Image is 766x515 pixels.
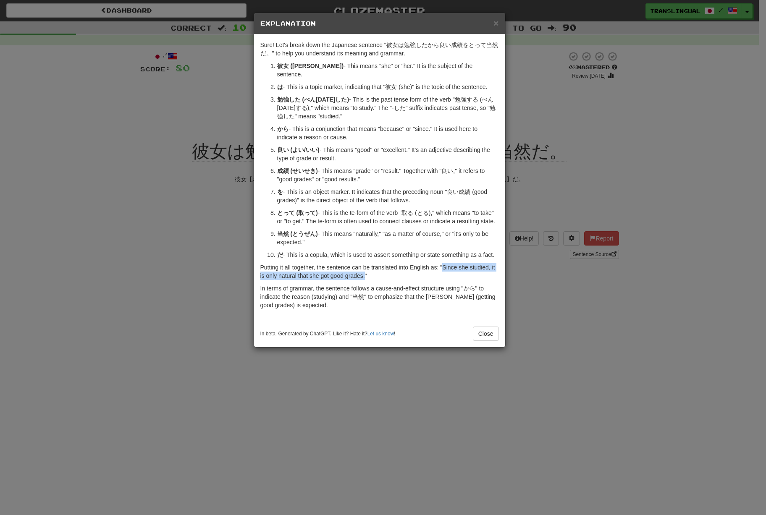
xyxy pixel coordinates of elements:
[277,63,344,69] strong: 彼女 ([PERSON_NAME])
[493,18,498,28] span: ×
[277,146,499,162] p: - This means "good" or "excellent." It's an adjective describing the type of grade or result.
[473,327,499,341] button: Close
[260,284,499,309] p: In terms of grammar, the sentence follows a cause-and-effect structure using "から" to indicate the...
[277,146,320,153] strong: 良い (よい/いい)
[277,209,318,216] strong: とって (取って)
[260,19,499,28] h5: Explanation
[277,209,499,225] p: - This is the te-form of the verb "取る (とる)," which means "to take" or "to get." The te-form is of...
[277,251,283,258] strong: だ
[367,331,394,337] a: Let us know
[277,167,318,174] strong: 成績 (せいせき)
[277,188,283,195] strong: を
[277,230,499,246] p: - This means "naturally," "as a matter of course," or "it's only to be expected."
[260,263,499,280] p: Putting it all together, the sentence can be translated into English as: "Since she studied, it i...
[277,251,499,259] p: - This is a copula, which is used to assert something or state something as a fact.
[277,62,499,78] p: - This means "she" or "her." It is the subject of the sentence.
[260,41,499,58] p: Sure! Let's break down the Japanese sentence "彼女は勉強したから良い成績をとって当然だ。" to help you understand its m...
[493,18,498,27] button: Close
[277,230,318,237] strong: 当然 (とうぜん)
[277,83,499,91] p: - This is a topic marker, indicating that "彼女 (she)" is the topic of the sentence.
[277,96,349,103] strong: 勉強した (べん[DATE]した)
[260,330,396,337] small: In beta. Generated by ChatGPT. Like it? Hate it? !
[277,125,499,141] p: - This is a conjunction that means "because" or "since." It is used here to indicate a reason or ...
[277,167,499,183] p: - This means "grade" or "result." Together with "良い," it refers to "good grades" or "good results."
[277,95,499,120] p: - This is the past tense form of the verb "勉強する (べん[DATE]する)," which means "to study." The "-した" ...
[277,84,283,90] strong: は
[277,188,499,204] p: - This is an object marker. It indicates that the preceding noun "良い成績 (good grades)" is the dire...
[277,125,289,132] strong: から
